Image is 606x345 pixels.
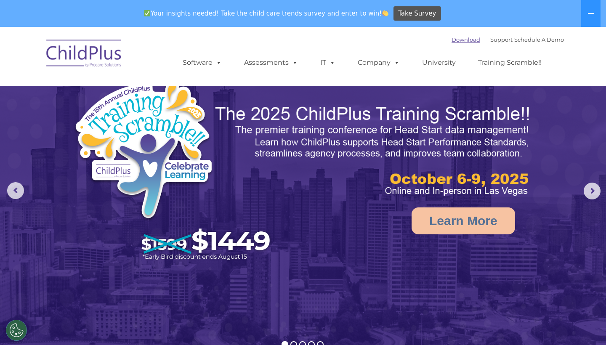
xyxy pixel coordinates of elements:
a: Assessments [236,54,306,71]
span: Phone number [117,90,153,96]
span: Your insights needed! Take the child care trends survey and enter to win! [140,5,392,22]
img: ✅ [144,10,150,16]
a: IT [312,54,344,71]
button: Cookies Settings [6,320,27,341]
span: Last name [117,56,143,62]
font: | [452,36,564,43]
a: University [414,54,464,71]
span: Take Survey [398,6,436,21]
img: ChildPlus by Procare Solutions [42,34,126,76]
a: Training Scramble!! [470,54,550,71]
a: Take Survey [393,6,441,21]
a: Learn More [412,207,515,234]
a: Support [490,36,513,43]
a: Software [174,54,230,71]
a: Schedule A Demo [514,36,564,43]
a: Company [349,54,408,71]
a: Download [452,36,480,43]
img: 👏 [382,10,388,16]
